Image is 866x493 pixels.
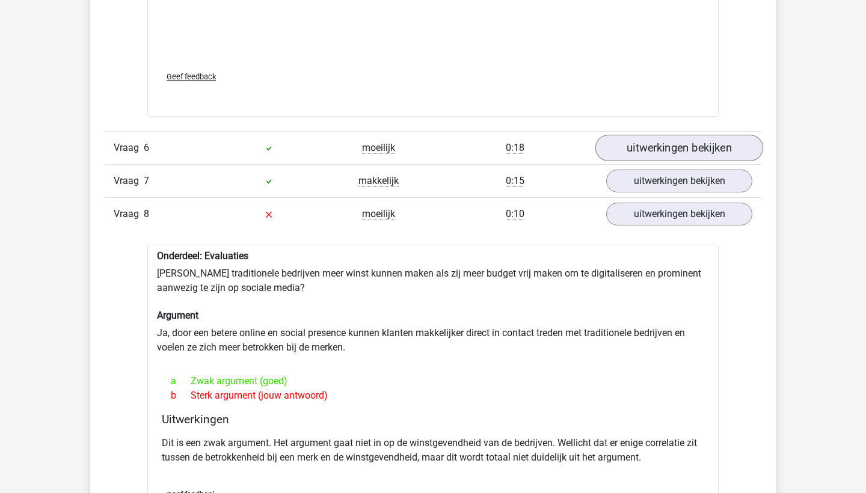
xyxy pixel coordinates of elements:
span: 7 [144,175,149,186]
span: 0:15 [506,175,524,187]
span: 6 [144,142,149,153]
span: makkelijk [358,175,399,187]
span: 0:10 [506,208,524,220]
a: uitwerkingen bekijken [606,203,752,225]
span: moeilijk [362,208,395,220]
h6: Onderdeel: Evaluaties [157,250,709,262]
span: a [171,374,191,388]
span: 8 [144,208,149,219]
div: Sterk argument (jouw antwoord) [162,388,704,403]
span: Vraag [114,174,144,188]
span: Geef feedback [167,72,216,81]
h4: Uitwerkingen [162,412,704,426]
span: b [171,388,191,403]
p: Dit is een zwak argument. Het argument gaat niet in op de winstgevendheid van de bedrijven. Welli... [162,436,704,465]
a: uitwerkingen bekijken [595,135,763,161]
span: Vraag [114,207,144,221]
div: Zwak argument (goed) [162,374,704,388]
span: 0:18 [506,142,524,154]
h6: Argument [157,310,709,321]
span: Vraag [114,141,144,155]
a: uitwerkingen bekijken [606,170,752,192]
span: moeilijk [362,142,395,154]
